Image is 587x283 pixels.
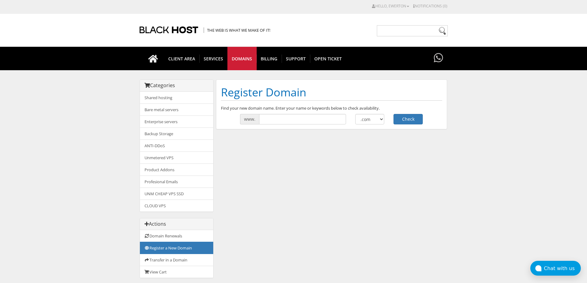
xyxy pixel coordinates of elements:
[221,84,442,101] h1: Register Domain
[310,47,346,70] a: Open Ticket
[140,266,213,278] a: View Cart
[140,200,213,212] a: CLOUD VPS
[164,47,200,70] a: CLIENT AREA
[310,55,346,63] span: Open Ticket
[256,47,282,70] a: Billing
[204,27,270,33] span: The Web is what we make of it!
[140,92,213,104] a: Shared hosting
[393,114,423,124] button: Check
[140,103,213,116] a: Bare metal servers
[282,47,310,70] a: Support
[372,3,409,9] a: Hello, Ewerton
[282,55,310,63] span: Support
[413,3,447,9] a: Notifications (0)
[140,127,213,140] a: Backup Storage
[140,164,213,176] a: Product Addons
[256,55,282,63] span: Billing
[432,47,445,70] a: Have questions?
[227,55,257,63] span: Domains
[240,114,259,124] span: www.
[140,139,213,152] a: ANTI-DDoS
[145,83,209,88] h3: Categories
[221,105,442,111] p: Find your new domain name. Enter your name or keywords below to check availability.
[140,152,213,164] a: Unmetered VPS
[199,47,228,70] a: SERVICES
[142,47,164,70] a: Go to homepage
[140,242,213,254] a: Register a New Domain
[164,55,200,63] span: CLIENT AREA
[544,265,581,271] div: Chat with us
[140,230,213,242] a: Domain Renewals
[377,25,448,36] input: Need help?
[140,254,213,266] a: Transfer in a Domain
[145,221,209,227] h3: Actions
[530,261,581,276] button: Chat with us
[227,47,257,70] a: Domains
[199,55,228,63] span: SERVICES
[140,188,213,200] a: UNM CHEAP VPS SSD
[140,176,213,188] a: Profesional Emails
[140,115,213,128] a: Enterprise servers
